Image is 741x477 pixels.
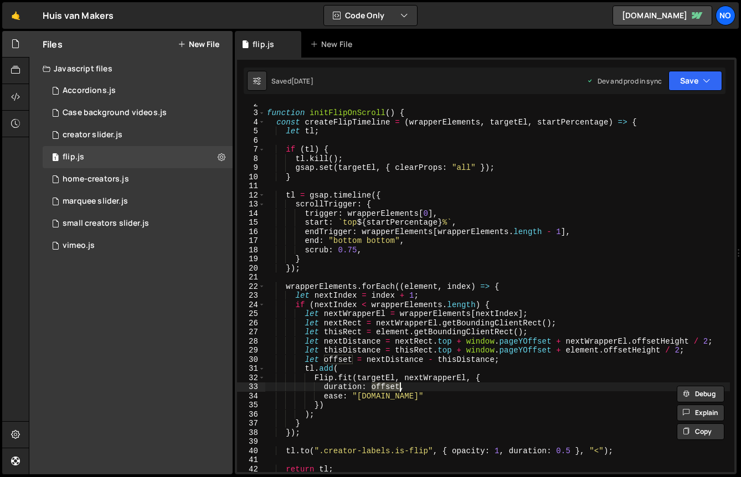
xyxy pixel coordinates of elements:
[237,100,265,109] div: 2
[237,382,265,392] div: 33
[237,392,265,401] div: 34
[324,6,417,25] button: Code Only
[237,154,265,164] div: 8
[237,401,265,410] div: 35
[43,212,233,235] div: 12888/31629.js
[271,76,313,86] div: Saved
[310,39,357,50] div: New File
[237,291,265,300] div: 23
[237,328,265,337] div: 27
[43,124,233,146] div: 12888/31623.js
[43,80,233,102] div: 12888/31641.js
[237,182,265,191] div: 11
[237,355,265,365] div: 30
[237,118,265,127] div: 4
[63,108,167,118] div: Case background videos.js
[291,76,313,86] div: [DATE]
[586,76,662,86] div: Dev and prod in sync
[43,38,63,50] h2: Files
[63,174,129,184] div: home-creators.js
[237,309,265,319] div: 25
[677,405,724,421] button: Explain
[237,255,265,264] div: 19
[237,447,265,456] div: 40
[237,209,265,219] div: 14
[63,152,84,162] div: flip.js
[237,127,265,136] div: 5
[237,218,265,227] div: 15
[43,168,233,190] div: 12888/32546.js
[237,264,265,273] div: 20
[237,200,265,209] div: 13
[237,410,265,419] div: 36
[237,191,265,200] div: 12
[237,145,265,154] div: 7
[237,465,265,474] div: 42
[237,428,265,438] div: 38
[613,6,712,25] a: [DOMAIN_NAME]
[63,196,128,206] div: marquee slider.js
[63,130,122,140] div: creator slider.js
[63,219,149,229] div: small creators slider.js
[43,235,233,257] div: 12888/31622.js
[237,364,265,374] div: 31
[43,190,233,212] div: 12888/39782.js
[237,374,265,383] div: 32
[237,419,265,428] div: 37
[668,71,722,91] button: Save
[43,102,233,124] div: 12888/45310.js
[63,241,95,251] div: vimeo.js
[178,40,219,49] button: New File
[237,437,265,447] div: 39
[237,108,265,118] div: 3
[237,163,265,173] div: 9
[43,146,233,168] div: 12888/45472.js
[237,337,265,346] div: 28
[716,6,735,25] a: No
[237,173,265,182] div: 10
[677,423,724,440] button: Copy
[237,227,265,237] div: 16
[52,154,59,163] span: 1
[237,346,265,355] div: 29
[63,86,116,96] div: Accordions.js
[43,9,114,22] div: Huis van Makers
[237,300,265,310] div: 24
[237,246,265,255] div: 18
[253,39,274,50] div: flip.js
[237,319,265,328] div: 26
[29,58,233,80] div: Javascript files
[237,455,265,465] div: 41
[237,136,265,146] div: 6
[2,2,29,29] a: 🤙
[237,273,265,282] div: 21
[237,282,265,292] div: 22
[237,236,265,246] div: 17
[677,386,724,402] button: Debug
